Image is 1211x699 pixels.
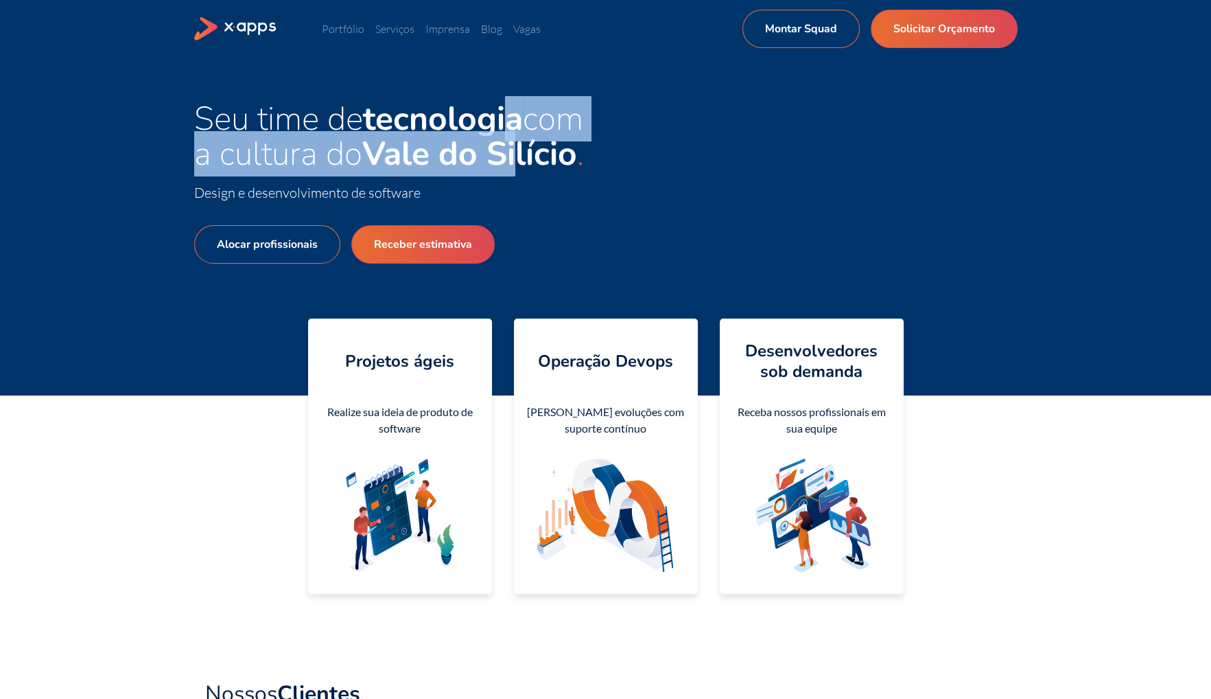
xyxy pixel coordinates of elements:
[538,351,673,371] h4: Operação Devops
[363,96,523,141] strong: tecnologia
[731,404,893,437] div: Receba nossos profissionais em sua equipe
[345,351,454,371] h4: Projetos ágeis
[425,22,470,36] a: Imprensa
[871,10,1018,48] a: Solicitar Orçamento
[319,404,481,437] div: Realize sua ideia de produto de software
[362,131,577,176] strong: Vale do Silício
[351,225,495,264] a: Receber estimativa
[481,22,502,36] a: Blog
[731,341,893,382] h4: Desenvolvedores sob demanda
[194,184,421,201] span: Design e desenvolvimento de software
[513,22,541,36] a: Vagas
[194,225,340,264] a: Alocar profissionais
[525,404,687,437] div: [PERSON_NAME] evoluções com suporte contínuo
[194,96,583,176] span: Seu time de com a cultura do
[322,22,364,36] a: Portfólio
[375,22,414,36] a: Serviços
[742,10,860,48] a: Montar Squad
